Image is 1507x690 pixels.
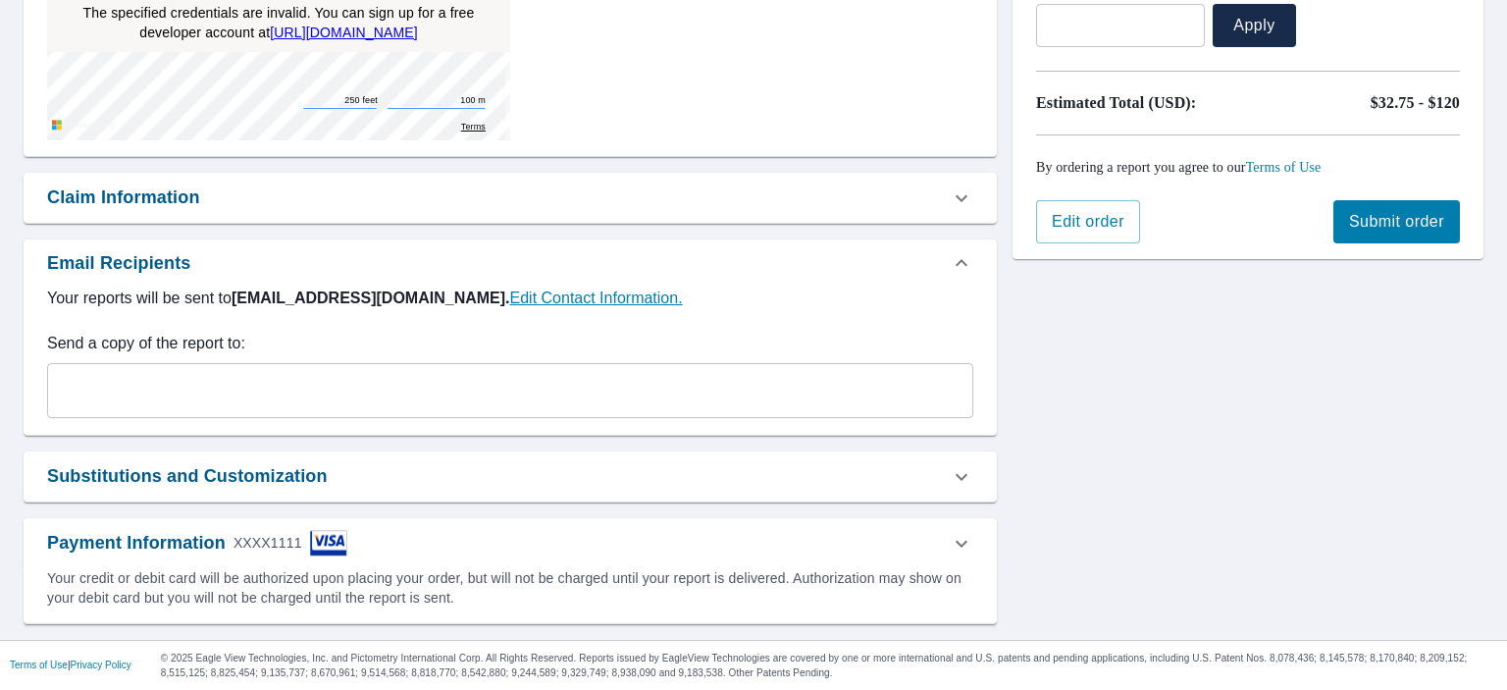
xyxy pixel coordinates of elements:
[270,25,418,40] a: [URL][DOMAIN_NAME]
[1246,160,1322,175] a: Terms of Use
[161,651,1497,680] p: © 2025 Eagle View Technologies, Inc. and Pictometry International Corp. All Rights Reserved. Repo...
[461,121,486,133] a: Terms
[10,660,68,670] a: Terms of Use
[24,451,997,502] div: Substitutions and Customization
[234,530,302,557] div: XXXX1111
[47,568,973,608] div: Your credit or debit card will be authorized upon placing your order, but will not be charged unt...
[47,530,347,557] div: Payment Information
[1052,211,1124,233] span: Edit order
[1036,200,1140,243] button: Edit order
[232,290,510,306] b: [EMAIL_ADDRESS][DOMAIN_NAME].
[47,463,328,490] div: Substitutions and Customization
[24,518,997,568] div: Payment InformationXXXX1111cardImage
[510,290,683,306] a: EditContactInfo
[1228,15,1280,36] span: Apply
[24,239,997,287] div: Email Recipients
[310,530,347,557] img: cardImage
[47,250,190,277] div: Email Recipients
[1371,91,1460,115] p: $32.75 - $120
[24,173,997,223] div: Claim Information
[47,287,973,310] label: Your reports will be sent to
[71,660,131,670] a: Privacy Policy
[47,332,973,355] label: Send a copy of the report to:
[1349,211,1444,233] span: Submit order
[1036,91,1248,115] p: Estimated Total (USD):
[47,185,200,211] div: Claim Information
[1036,159,1460,177] p: By ordering a report you agree to our
[1333,200,1460,243] button: Submit order
[1213,4,1296,47] button: Apply
[10,660,131,671] p: |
